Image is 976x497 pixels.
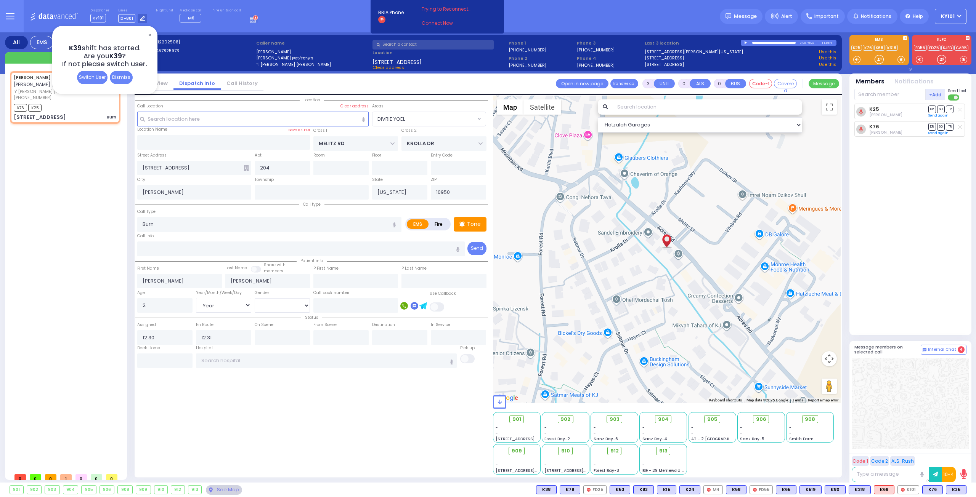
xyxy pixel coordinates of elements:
[497,99,523,115] button: Show street map
[372,152,381,158] label: Floor
[756,415,766,423] span: 906
[822,40,836,46] div: D-801
[825,485,846,494] div: BLS
[691,425,693,430] span: -
[264,268,283,274] span: members
[372,112,486,126] span: DIVRIE YOEL
[814,13,839,20] span: Important
[255,322,273,328] label: On Scene
[188,486,202,494] div: 913
[496,430,498,436] span: -
[610,485,630,494] div: K53
[30,36,53,49] div: EMS
[153,48,179,54] span: 8457825973
[799,38,806,47] div: 0:00
[913,13,923,20] span: Help
[544,456,547,462] span: -
[912,38,971,43] label: KJFD
[948,94,960,101] label: Turn off text
[740,430,742,436] span: -
[137,177,145,183] label: City
[749,79,772,88] button: Code-1
[645,55,684,61] a: [STREET_ADDRESS]
[869,124,879,129] a: K76
[496,462,498,468] span: -
[809,79,839,88] button: Message
[137,152,167,158] label: Street Address
[156,8,173,13] label: Night unit
[642,456,645,462] span: -
[154,486,168,494] div: 910
[645,40,741,46] label: Last 3 location
[923,348,926,352] img: comment-alt.png
[583,485,607,494] div: FD25
[106,474,117,480] span: 0
[255,290,269,296] label: Gender
[297,258,327,264] span: Patient info
[221,80,263,87] a: Call History
[594,462,596,468] span: -
[255,152,262,158] label: Apt
[642,430,645,436] span: -
[171,486,185,494] div: 912
[5,36,28,49] div: All
[874,485,894,494] div: ALS
[921,345,966,355] button: Internal Chat 4
[109,51,122,61] span: K39
[825,485,846,494] div: K80
[856,77,884,86] button: Members
[136,486,151,494] div: 909
[789,436,814,442] span: Smith Farm
[707,415,718,423] span: 905
[428,219,449,229] label: Fire
[922,485,943,494] div: BLS
[196,322,213,328] label: En Route
[679,485,700,494] div: BLS
[509,47,546,53] label: [PHONE_NUMBER]
[587,488,591,492] img: red-radio-icon.svg
[140,39,254,45] label: Cad:
[496,456,498,462] span: -
[577,40,642,46] span: Phone 3
[901,488,905,492] img: red-radio-icon.svg
[851,45,862,51] a: K25
[633,485,654,494] div: K82
[594,430,596,436] span: -
[137,265,159,272] label: First Name
[10,486,23,494] div: 901
[431,177,437,183] label: ZIP
[594,456,596,462] span: -
[288,127,310,133] label: Save as POI
[91,474,102,480] span: 0
[401,128,417,134] label: Cross 2
[894,77,934,86] button: Notifications
[594,436,618,442] span: Sanz Bay-6
[14,94,51,101] span: [PHONE_NUMBER]
[313,128,327,134] label: Cross 1
[77,71,108,84] div: Switch User
[496,468,568,473] span: [STREET_ADDRESS][PERSON_NAME]
[937,105,945,113] span: SO
[869,106,879,112] a: K25
[928,45,941,51] a: FD25
[799,485,822,494] div: K519
[496,436,568,442] span: [STREET_ADDRESS][PERSON_NAME]
[610,485,630,494] div: BLS
[808,38,815,47] div: 0:22
[556,79,608,88] a: Open in new page
[890,456,915,466] button: ALS-Rush
[799,485,822,494] div: BLS
[431,152,453,158] label: Entry Code
[863,45,873,51] a: K76
[256,61,370,68] label: ר' [PERSON_NAME] [PERSON_NAME]
[401,265,427,272] label: P Last Name
[679,485,700,494] div: K24
[819,49,836,55] a: Use this
[937,123,945,130] span: SO
[225,265,247,271] label: Last Name
[942,467,956,482] button: 10-4
[926,89,945,100] button: +Add
[819,55,836,61] a: Use this
[14,88,91,95] span: ר' [PERSON_NAME] [PERSON_NAME]
[30,11,81,21] img: Logo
